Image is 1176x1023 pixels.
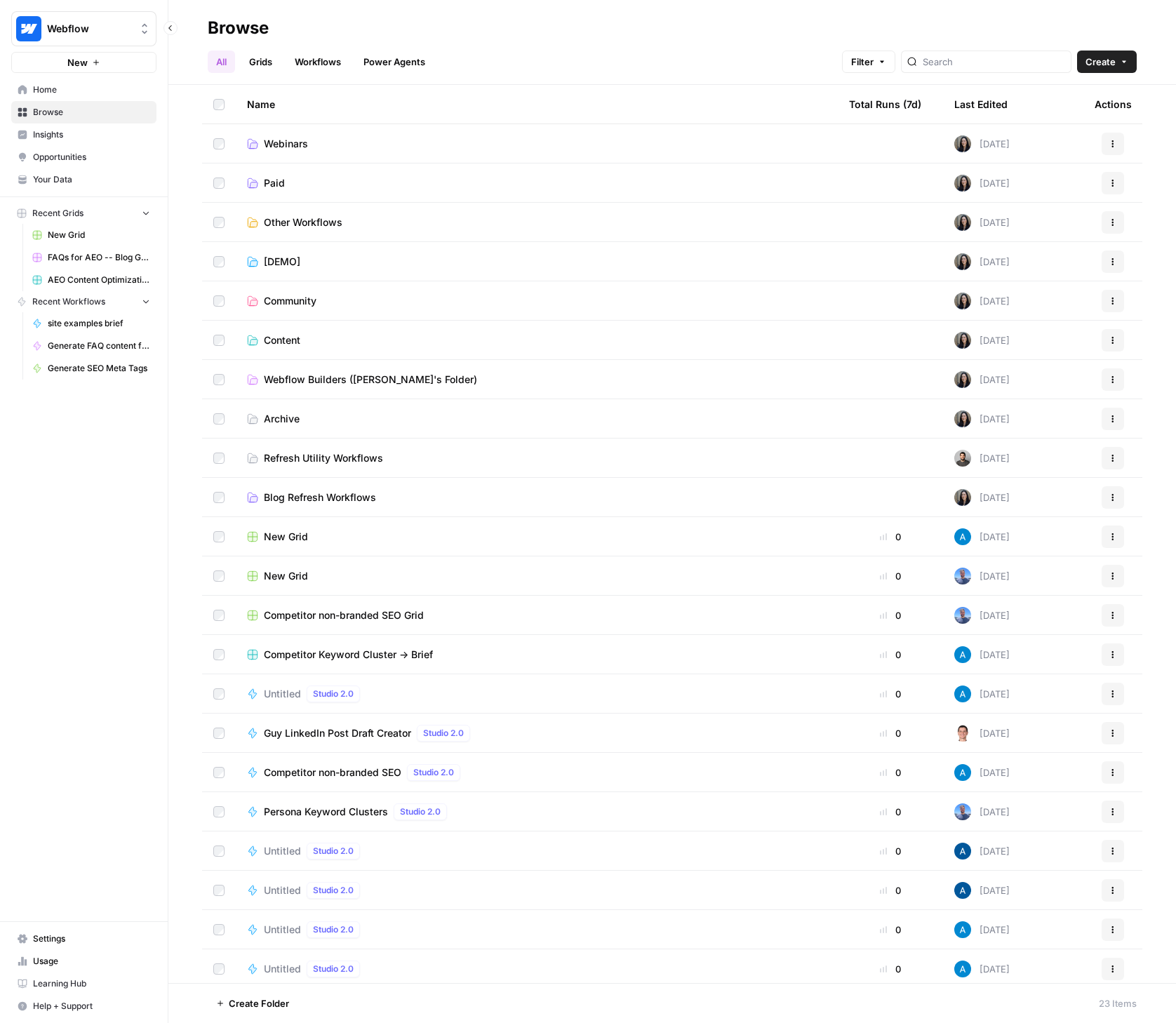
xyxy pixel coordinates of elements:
[48,274,150,286] span: AEO Content Optimizations Grid
[423,727,464,740] span: Studio 2.0
[26,269,156,291] a: AEO Content Optimizations Grid
[264,451,383,465] span: Refresh Utility Workflows
[264,137,308,151] span: Webinars
[33,173,150,186] span: Your Data
[286,51,349,73] a: Workflows
[48,340,150,352] span: Generate FAQ content for AEO [Product/Features]
[954,882,971,899] img: he81ibor8lsei4p3qvg4ugbvimgp
[954,371,1010,388] div: [DATE]
[32,295,105,308] span: Recent Workflows
[954,135,1010,152] div: [DATE]
[264,530,308,544] span: New Grid
[11,972,156,995] a: Learning Hub
[247,843,827,860] a: UntitledStudio 2.0
[954,961,1010,977] div: [DATE]
[264,255,300,269] span: [DEMO]
[849,844,932,858] div: 0
[849,726,932,740] div: 0
[849,608,932,622] div: 0
[48,362,150,375] span: Generate SEO Meta Tags
[849,805,932,819] div: 0
[264,373,477,387] span: Webflow Builders ([PERSON_NAME]'s Folder)
[954,921,971,938] img: o3cqybgnmipr355j8nz4zpq1mc6x
[1077,51,1137,73] button: Create
[11,52,156,73] button: New
[954,528,1010,545] div: [DATE]
[11,950,156,972] a: Usage
[247,725,827,742] a: Guy LinkedIn Post Draft CreatorStudio 2.0
[11,168,156,191] a: Your Data
[229,996,289,1010] span: Create Folder
[954,489,971,506] img: m6v5pme5aerzgxq12grlte2ge8nl
[849,648,932,662] div: 0
[241,51,281,73] a: Grids
[264,490,376,504] span: Blog Refresh Workflows
[842,51,895,73] button: Filter
[849,85,921,123] div: Total Runs (7d)
[954,450,971,467] img: 16hj2zu27bdcdvv6x26f6v9ttfr9
[849,962,932,976] div: 0
[264,176,285,190] span: Paid
[954,214,1010,231] div: [DATE]
[11,101,156,123] a: Browse
[47,22,132,36] span: Webflow
[264,333,300,347] span: Content
[247,85,827,123] div: Name
[954,843,971,860] img: he81ibor8lsei4p3qvg4ugbvimgp
[313,923,354,936] span: Studio 2.0
[1099,996,1137,1010] div: 23 Items
[11,291,156,312] button: Recent Workflows
[849,765,932,780] div: 0
[247,215,827,229] a: Other Workflows
[33,977,150,990] span: Learning Hub
[954,332,1010,349] div: [DATE]
[954,293,1010,309] div: [DATE]
[33,151,150,163] span: Opportunities
[247,961,827,977] a: UntitledStudio 2.0
[247,921,827,938] a: UntitledStudio 2.0
[954,686,971,702] img: o3cqybgnmipr355j8nz4zpq1mc6x
[247,176,827,190] a: Paid
[33,106,150,119] span: Browse
[247,412,827,426] a: Archive
[954,175,1010,192] div: [DATE]
[954,686,1010,702] div: [DATE]
[247,255,827,269] a: [DEMO]
[954,410,1010,427] div: [DATE]
[954,528,971,545] img: o3cqybgnmipr355j8nz4zpq1mc6x
[954,843,1010,860] div: [DATE]
[849,687,932,701] div: 0
[851,55,874,69] span: Filter
[849,530,932,544] div: 0
[33,955,150,968] span: Usage
[33,128,150,141] span: Insights
[264,294,316,308] span: Community
[247,333,827,347] a: Content
[264,923,301,937] span: Untitled
[849,923,932,937] div: 0
[33,1000,150,1012] span: Help + Support
[26,224,156,246] a: New Grid
[208,992,298,1015] button: Create Folder
[954,961,971,977] img: o3cqybgnmipr355j8nz4zpq1mc6x
[264,687,301,701] span: Untitled
[954,803,1010,820] div: [DATE]
[26,357,156,380] a: Generate SEO Meta Tags
[923,55,1065,69] input: Search
[26,335,156,357] a: Generate FAQ content for AEO [Product/Features]
[264,215,342,229] span: Other Workflows
[954,135,971,152] img: m6v5pme5aerzgxq12grlte2ge8nl
[11,123,156,146] a: Insights
[954,764,1010,781] div: [DATE]
[11,203,156,224] button: Recent Grids
[48,229,150,241] span: New Grid
[1095,85,1132,123] div: Actions
[32,207,83,220] span: Recent Grids
[1085,55,1116,69] span: Create
[247,608,827,622] a: Competitor non-branded SEO Grid
[247,451,827,465] a: Refresh Utility Workflows
[247,137,827,151] a: Webinars
[954,646,1010,663] div: [DATE]
[247,490,827,504] a: Blog Refresh Workflows
[11,11,156,46] button: Workspace: Webflow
